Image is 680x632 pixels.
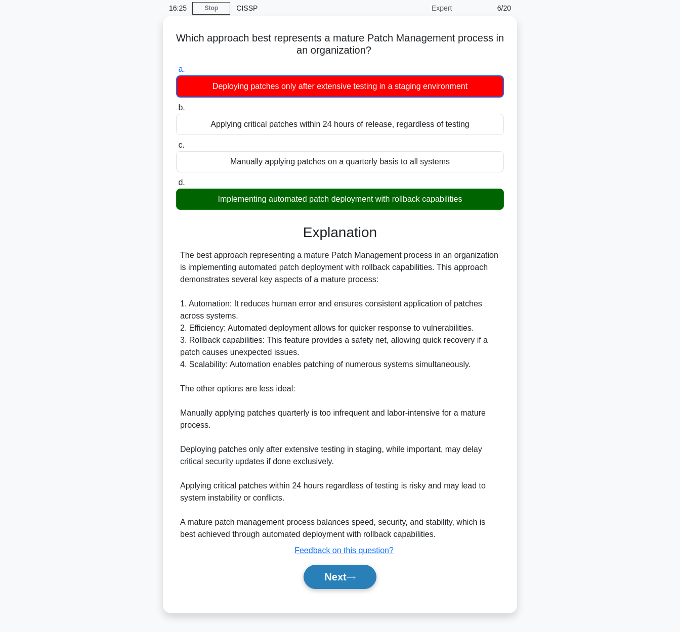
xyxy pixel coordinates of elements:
[175,32,505,57] h5: Which approach best represents a mature Patch Management process in an organization?
[304,565,376,589] button: Next
[180,249,500,540] div: The best approach representing a mature Patch Management process in an organization is implementi...
[294,546,394,555] a: Feedback on this question?
[176,151,504,172] div: Manually applying patches on a quarterly basis to all systems
[178,103,185,112] span: b.
[182,224,498,241] h3: Explanation
[176,114,504,135] div: Applying critical patches within 24 hours of release, regardless of testing
[176,189,504,210] div: Implementing automated patch deployment with rollback capabilities
[176,75,504,98] div: Deploying patches only after extensive testing in a staging environment
[178,65,185,73] span: a.
[178,141,184,149] span: c.
[192,2,230,15] a: Stop
[178,178,185,187] span: d.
